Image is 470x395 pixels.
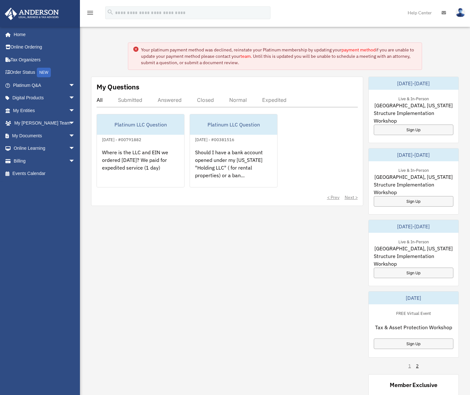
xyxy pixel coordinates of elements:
[369,292,459,304] div: [DATE]
[4,129,85,142] a: My Documentsarrow_drop_down
[190,114,278,187] a: Platinum LLC Question[DATE] - #00381516Should I have a bank account opened under my [US_STATE] "H...
[97,114,184,135] div: Platinum LLC Question
[374,196,454,207] a: Sign Up
[240,53,251,59] a: team
[107,9,114,16] i: search
[393,238,434,245] div: Live & In-Person
[374,181,454,196] span: Structure Implementation Workshop
[374,252,454,268] span: Structure Implementation Workshop
[4,104,85,117] a: My Entitiesarrow_drop_down
[69,92,82,105] span: arrow_drop_down
[4,28,82,41] a: Home
[374,338,454,349] a: Sign Up
[69,155,82,168] span: arrow_drop_down
[4,79,85,92] a: Platinum Q&Aarrow_drop_down
[374,173,453,181] span: [GEOGRAPHIC_DATA], [US_STATE]
[4,117,85,130] a: My [PERSON_NAME] Teamarrow_drop_down
[69,117,82,130] span: arrow_drop_down
[86,11,94,17] a: menu
[3,8,61,20] img: Anderson Advisors Platinum Portal
[4,53,85,66] a: Tax Organizers
[118,97,142,103] div: Submitted
[341,47,376,53] a: payment method
[369,77,459,90] div: [DATE]-[DATE]
[97,143,184,193] div: Where is the LLC and EIN we ordered [DATE]? We paid for expedited service (1 day)
[4,142,85,155] a: Online Learningarrow_drop_down
[97,114,184,187] a: Platinum LLC Question[DATE] - #00791882Where is the LLC and EIN we ordered [DATE]? We paid for ex...
[456,8,465,17] img: User Pic
[69,142,82,155] span: arrow_drop_down
[4,92,85,104] a: Digital Productsarrow_drop_down
[4,66,85,79] a: Order StatusNEW
[97,97,103,103] div: All
[4,41,85,54] a: Online Ordering
[369,148,459,161] div: [DATE]-[DATE]
[4,167,85,180] a: Events Calendar
[391,309,436,316] div: FREE Virtual Event
[97,82,139,92] div: My Questions
[69,129,82,142] span: arrow_drop_down
[374,245,453,252] span: [GEOGRAPHIC_DATA], [US_STATE]
[69,104,82,117] span: arrow_drop_down
[369,220,459,233] div: [DATE]-[DATE]
[374,268,454,278] a: Sign Up
[37,68,51,77] div: NEW
[390,381,437,389] div: Member Exclusive
[374,109,454,125] span: Structure Implementation Workshop
[69,79,82,92] span: arrow_drop_down
[190,136,239,142] div: [DATE] - #00381516
[375,323,452,331] span: Tax & Asset Protection Workshop
[374,125,454,135] a: Sign Up
[197,97,214,103] div: Closed
[190,114,277,135] div: Platinum LLC Question
[374,102,453,109] span: [GEOGRAPHIC_DATA], [US_STATE]
[141,47,417,66] div: Your platinum payment method was declined, reinstate your Platinum membership by updating your if...
[393,166,434,173] div: Live & In-Person
[4,155,85,167] a: Billingarrow_drop_down
[229,97,247,103] div: Normal
[97,136,146,142] div: [DATE] - #00791882
[393,95,434,102] div: Live & In-Person
[86,9,94,17] i: menu
[262,97,286,103] div: Expedited
[190,143,277,193] div: Should I have a bank account opened under my [US_STATE] "Holding LLC" ( for rental properties) or...
[158,97,182,103] div: Answered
